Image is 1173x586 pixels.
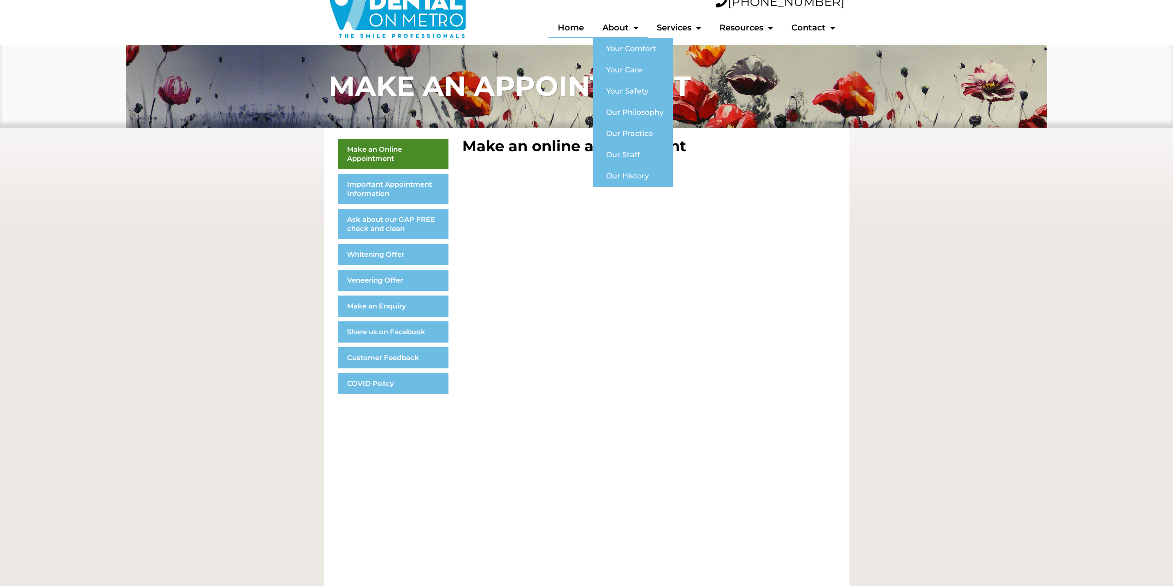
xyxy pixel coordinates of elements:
[338,139,448,394] nav: Menu
[710,17,782,38] a: Resources
[338,347,448,368] a: Customer Feedback
[593,38,673,187] ul: About
[593,59,673,81] a: Your Care
[462,139,836,154] h2: Make an online appointment
[338,296,448,317] a: Make an Enquiry
[338,209,448,239] a: Ask about our GAP FREE check and clean
[593,102,673,123] a: Our Philosophy
[593,123,673,144] a: Our Practice
[338,139,448,169] a: Make an Online Appointment
[338,373,448,394] a: COVID Policy
[338,270,448,291] a: Veneering Offer
[648,17,710,38] a: Services
[338,174,448,204] a: Important Appointment Information
[782,17,844,38] a: Contact
[593,38,673,59] a: Your Comfort
[329,72,845,100] h1: MAKE AN APPOINTMENT
[593,17,648,38] a: About
[593,166,673,187] a: Our History
[338,321,448,343] a: Share us on Facebook
[476,17,845,38] nav: Menu
[548,17,593,38] a: Home
[593,144,673,166] a: Our Staff
[593,81,673,102] a: Your Safety
[338,244,448,265] a: Whitening Offer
